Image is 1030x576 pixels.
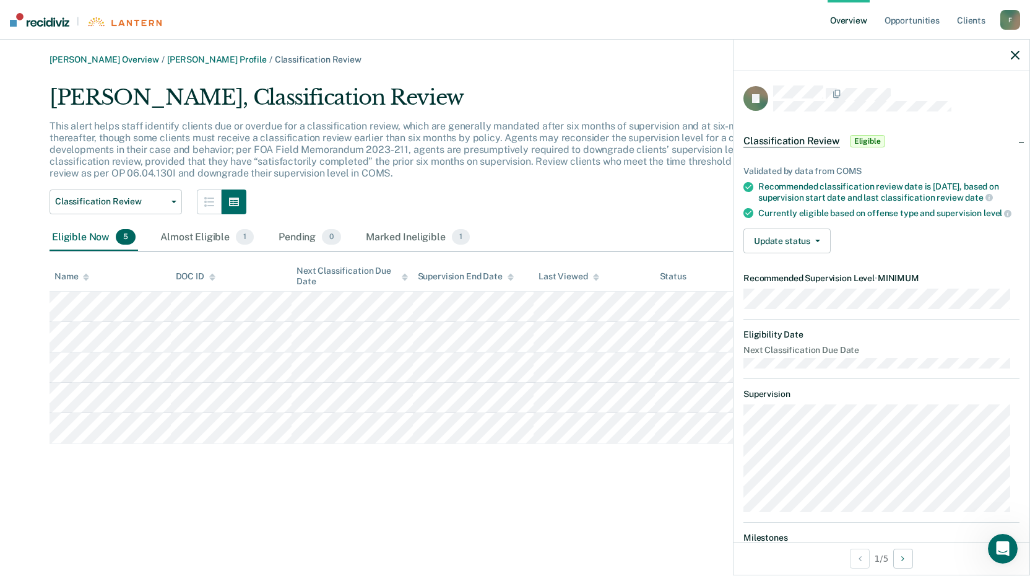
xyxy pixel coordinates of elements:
[69,16,87,27] span: |
[418,271,514,282] div: Supervision End Date
[322,229,341,245] span: 0
[50,85,822,120] div: [PERSON_NAME], Classification Review
[984,208,1011,218] span: level
[55,196,167,207] span: Classification Review
[660,271,686,282] div: Status
[452,229,470,245] span: 1
[176,271,215,282] div: DOC ID
[965,193,992,203] span: date
[50,120,808,180] p: This alert helps staff identify clients due or overdue for a classification review, which are gen...
[893,549,913,569] button: Next Opportunity
[10,13,69,27] img: Recidiviz
[743,533,1019,543] dt: Milestones
[1000,10,1020,30] div: F
[988,534,1018,564] iframe: Intercom live chat
[539,271,599,282] div: Last Viewed
[296,266,408,287] div: Next Classification Due Date
[850,549,870,569] button: Previous Opportunity
[743,329,1019,340] dt: Eligibility Date
[236,229,254,245] span: 1
[50,55,159,64] a: [PERSON_NAME] Overview
[734,542,1029,575] div: 1 / 5
[158,224,256,251] div: Almost Eligible
[743,229,831,253] button: Update status
[275,55,361,64] span: Classification Review
[875,273,878,283] span: •
[159,55,167,64] span: /
[743,345,1019,356] dt: Next Classification Due Date
[87,17,162,27] img: Lantern
[267,55,275,64] span: /
[758,181,1019,203] div: Recommended classification review date is [DATE], based on supervision start date and last classi...
[54,271,89,282] div: Name
[167,55,267,64] a: [PERSON_NAME] Profile
[743,389,1019,399] dt: Supervision
[743,273,1019,284] dt: Recommended Supervision Level MINIMUM
[850,135,885,147] span: Eligible
[50,224,138,251] div: Eligible Now
[743,166,1019,177] div: Validated by data from COMS
[758,207,1019,219] div: Currently eligible based on offense type and supervision
[363,224,472,251] div: Marked Ineligible
[116,229,136,245] span: 5
[743,135,840,147] span: Classification Review
[734,121,1029,161] div: Classification ReviewEligible
[276,224,344,251] div: Pending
